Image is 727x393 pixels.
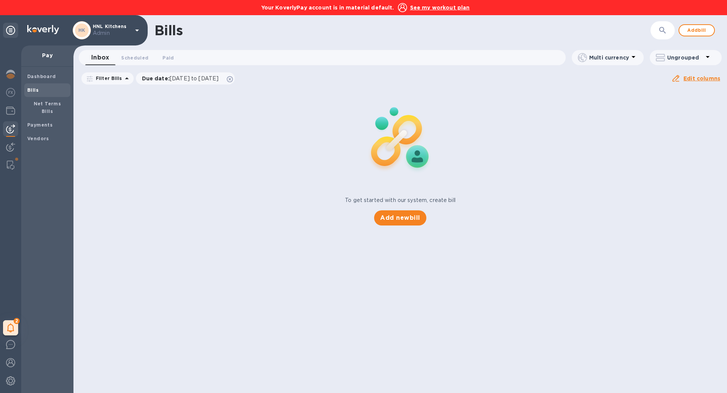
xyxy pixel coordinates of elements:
p: To get started with our system, create bill [345,196,456,204]
u: Edit columns [683,75,720,81]
b: Bills [27,87,39,93]
u: See my workout plan [410,5,470,11]
span: Scheduled [121,54,148,62]
span: Inbox [91,52,109,63]
b: Payments [27,122,53,128]
img: Foreign exchange [6,88,15,97]
span: [DATE] to [DATE] [170,75,218,81]
p: Filter Bills [93,75,122,81]
span: Paid [162,54,174,62]
span: Add bill [685,26,708,35]
button: Addbill [679,24,715,36]
span: 2 [14,318,20,324]
b: Your KoverlyPay account is in material default. [261,5,394,11]
b: Dashboard [27,74,56,79]
span: Add new bill [380,213,420,222]
p: Multi currency [589,54,629,61]
img: Logo [27,25,59,34]
p: Pay [27,52,67,59]
b: Vendors [27,136,49,141]
p: Due date : [142,75,223,82]
img: Wallets [6,106,15,115]
button: Add newbill [374,210,426,225]
h1: Bills [154,22,183,38]
p: Ungrouped [667,54,703,61]
p: HNL Kitchens [93,24,131,37]
p: Admin [93,29,131,37]
b: HK [78,27,86,33]
div: Due date:[DATE] to [DATE] [136,72,235,85]
b: Net Terms Bills [34,101,61,114]
div: Unpin categories [3,23,18,38]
